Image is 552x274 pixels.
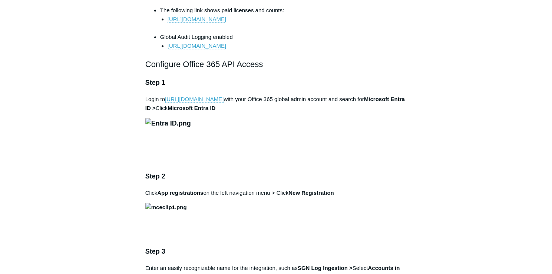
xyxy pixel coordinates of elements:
li: Global Audit Logging enabled [160,33,407,50]
strong: App registrations [157,190,203,196]
a: [URL][DOMAIN_NAME] [168,16,226,23]
p: Click on the left navigation menu > Click [145,188,407,197]
h3: Step 3 [145,246,407,257]
h3: Step 2 [145,171,407,182]
strong: New Registration [288,190,334,196]
a: [URL][DOMAIN_NAME] [168,43,226,49]
strong: Microsoft Entra ID [168,105,215,111]
h3: Step 1 [145,77,407,88]
strong: Microsoft Entra ID > [145,96,405,111]
p: Login to with your Office 365 global admin account and search for Click [145,95,407,113]
strong: SGN Log Ingestion > [298,265,353,271]
h2: Configure Office 365 API Access [145,58,407,71]
li: The following link shows paid licenses and counts: [160,6,407,33]
img: Entra ID.png [145,118,191,129]
a: [URL][DOMAIN_NAME] [165,96,224,103]
img: mceclip1.png [145,203,187,212]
